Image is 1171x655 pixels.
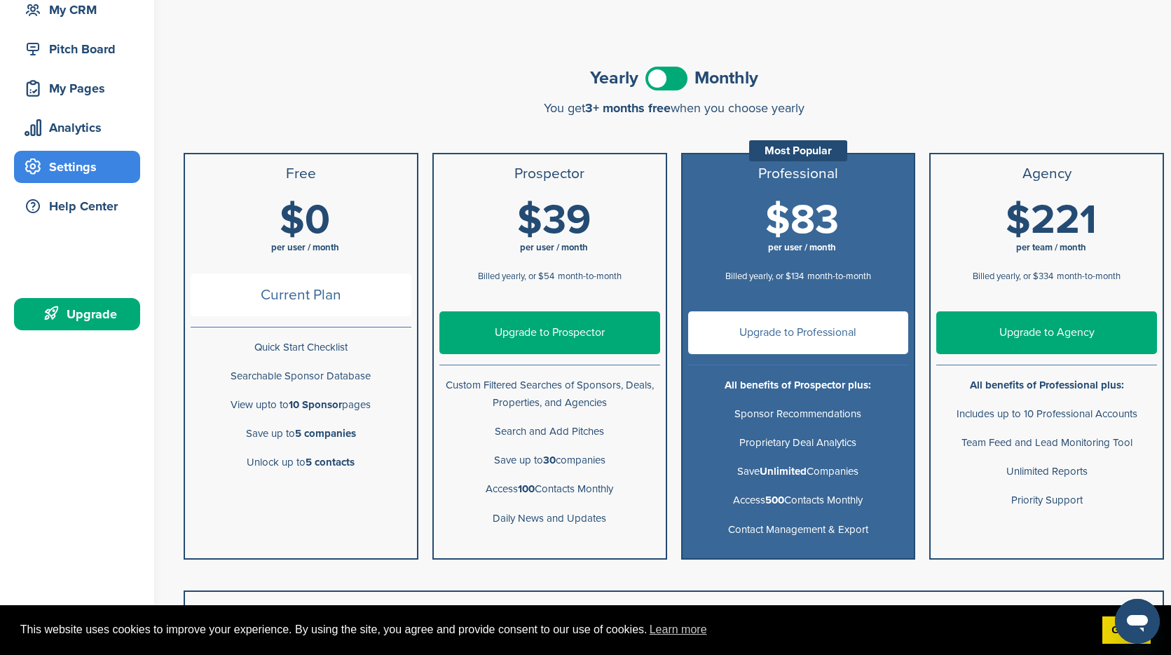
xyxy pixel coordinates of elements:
span: This website uses cookies to improve your experience. By using the site, you agree and provide co... [20,619,1091,640]
span: month-to-month [558,271,622,282]
span: $83 [765,196,839,245]
p: Unlimited Reports [936,463,1157,480]
p: Contact Management & Export [688,521,909,539]
div: Pitch Board [21,36,140,62]
span: month-to-month [807,271,871,282]
span: Yearly [590,69,638,87]
a: Upgrade to Professional [688,311,909,354]
div: Analytics [21,115,140,140]
span: Billed yearly, or $54 [478,271,554,282]
b: 5 companies [295,427,356,440]
b: 30 [543,454,556,466]
p: Custom Filtered Searches of Sponsors, Deals, Properties, and Agencies [439,377,660,412]
h3: Prospector [439,166,660,182]
div: Help Center [21,194,140,219]
span: per user / month [520,242,588,253]
a: Help Center [14,190,140,222]
span: per user / month [768,242,836,253]
iframe: Button to launch messaging window [1115,599,1160,644]
p: Priority Support [936,492,1157,509]
a: learn more about cookies [648,619,709,640]
b: 5 contacts [306,456,355,468]
span: per user / month [271,242,339,253]
span: Billed yearly, or $134 [725,271,804,282]
a: Analytics [14,112,140,144]
b: All benefits of Professional plus: [970,379,1124,391]
h3: Free [191,166,411,182]
span: Current Plan [191,274,411,316]
p: Access Contacts Monthly [439,480,660,498]
a: dismiss cookie message [1102,616,1151,644]
p: Proprietary Deal Analytics [688,434,909,452]
p: Daily News and Updates [439,510,660,527]
div: Settings [21,154,140,180]
p: Unlock up to [191,454,411,471]
a: Upgrade [14,298,140,330]
div: Upgrade [21,302,140,327]
a: Upgrade to Prospector [439,311,660,354]
b: 10 Sponsor [289,398,342,411]
span: 3+ months free [585,100,671,116]
p: Quick Start Checklist [191,339,411,356]
b: 500 [765,494,784,506]
p: Save Companies [688,463,909,480]
a: Settings [14,151,140,183]
b: Unlimited [760,465,807,478]
p: Access Contacts Monthly [688,492,909,509]
h3: Professional [688,166,909,182]
span: $0 [280,196,330,245]
p: Searchable Sponsor Database [191,367,411,385]
h3: Agency [936,166,1157,182]
b: 100 [518,482,535,495]
a: My Pages [14,72,140,104]
p: View upto to pages [191,396,411,414]
div: You get when you choose yearly [184,101,1164,115]
div: Most Popular [749,140,847,161]
div: My Pages [21,76,140,101]
p: Team Feed and Lead Monitoring Tool [936,434,1157,452]
span: per team / month [1016,242,1086,253]
span: $39 [517,196,591,245]
a: Upgrade to Agency [936,311,1157,354]
b: All benefits of Prospector plus: [725,379,871,391]
p: Save up to companies [439,452,660,469]
p: Sponsor Recommendations [688,405,909,423]
p: Save up to [191,425,411,443]
span: month-to-month [1057,271,1121,282]
p: Includes up to 10 Professional Accounts [936,405,1157,423]
a: Pitch Board [14,33,140,65]
span: $221 [1006,196,1097,245]
span: Monthly [694,69,758,87]
p: Search and Add Pitches [439,423,660,440]
span: Billed yearly, or $334 [973,271,1053,282]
